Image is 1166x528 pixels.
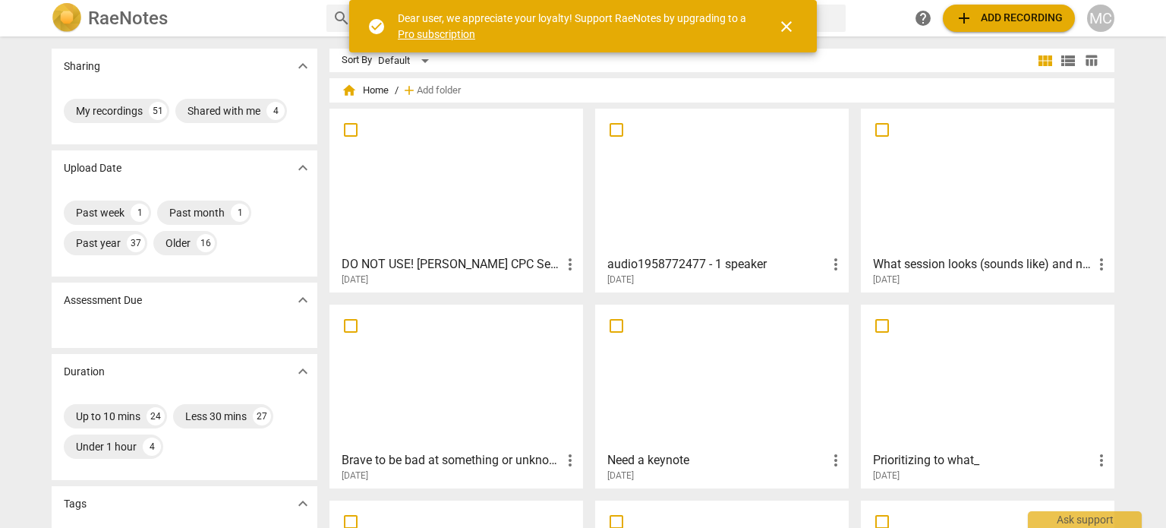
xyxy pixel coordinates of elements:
[76,409,140,424] div: Up to 10 mins
[291,157,314,179] button: Show more
[866,310,1109,482] a: Prioritizing to what_[DATE]
[266,102,285,120] div: 4
[873,470,900,482] span: [DATE]
[1087,5,1114,32] button: MC
[561,255,579,273] span: more_vert
[1059,52,1077,70] span: view_list
[342,83,357,98] span: home
[332,9,351,27] span: search
[909,5,937,32] a: Help
[866,114,1109,286] a: What session looks (sounds like) and not jumping to actionlike,[DATE]
[827,255,845,273] span: more_vert
[398,11,750,42] div: Dear user, we appreciate your loyalty! Support RaeNotes by upgrading to a
[294,362,312,381] span: expand_more
[147,407,165,425] div: 24
[127,234,145,252] div: 37
[131,204,149,222] div: 1
[607,255,827,273] h3: audio1958772477 - 1 speaker
[143,438,161,456] div: 4
[294,57,312,75] span: expand_more
[294,495,312,513] span: expand_more
[64,364,105,380] p: Duration
[52,3,314,33] a: LogoRaeNotes
[955,9,973,27] span: add
[188,103,260,119] div: Shared with me
[395,85,399,96] span: /
[291,289,314,311] button: Show more
[417,85,461,96] span: Add folder
[52,3,82,33] img: Logo
[76,439,137,454] div: Under 1 hour
[64,160,121,176] p: Upload Date
[600,310,843,482] a: Need a keynote[DATE]
[607,451,827,470] h3: Need a keynote
[342,451,561,470] h3: Brave to be bad at something or unknown
[64,496,87,512] p: Tags
[1034,49,1057,72] button: Tile view
[873,255,1092,273] h3: What session looks (sounds like) and not jumping to actionlike,
[291,492,314,515] button: Show more
[378,49,434,73] div: Default
[291,360,314,383] button: Show more
[561,451,579,470] span: more_vert
[342,83,389,98] span: Home
[873,451,1092,470] h3: Prioritizing to what_
[768,8,805,45] button: Close
[231,204,249,222] div: 1
[1092,451,1111,470] span: more_vert
[197,234,215,252] div: 16
[398,28,475,40] a: Pro subscription
[1092,255,1111,273] span: more_vert
[873,273,900,286] span: [DATE]
[342,470,368,482] span: [DATE]
[294,291,312,309] span: expand_more
[294,159,312,177] span: expand_more
[335,310,578,482] a: Brave to be bad at something or unknown[DATE]
[76,205,124,220] div: Past week
[1079,49,1102,72] button: Table view
[402,83,417,98] span: add
[777,17,796,36] span: close
[64,292,142,308] p: Assessment Due
[1028,511,1142,528] div: Ask support
[955,9,1063,27] span: Add recording
[64,58,100,74] p: Sharing
[600,114,843,286] a: audio1958772477 - 1 speaker[DATE]
[827,451,845,470] span: more_vert
[1057,49,1079,72] button: List view
[149,102,167,120] div: 51
[607,470,634,482] span: [DATE]
[342,273,368,286] span: [DATE]
[165,236,191,251] div: Older
[342,255,561,273] h3: DO NOT USE! Klimczak CPC Session 2025-1
[335,114,578,286] a: DO NOT USE! [PERSON_NAME] CPC Session 2025-1[DATE]
[185,409,247,424] div: Less 30 mins
[1036,52,1054,70] span: view_module
[253,407,271,425] div: 27
[76,236,121,251] div: Past year
[914,9,932,27] span: help
[943,5,1075,32] button: Upload
[342,55,372,66] div: Sort By
[607,273,634,286] span: [DATE]
[88,8,168,29] h2: RaeNotes
[367,17,386,36] span: check_circle
[169,205,225,220] div: Past month
[1084,53,1098,68] span: table_chart
[291,55,314,77] button: Show more
[76,103,143,119] div: My recordings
